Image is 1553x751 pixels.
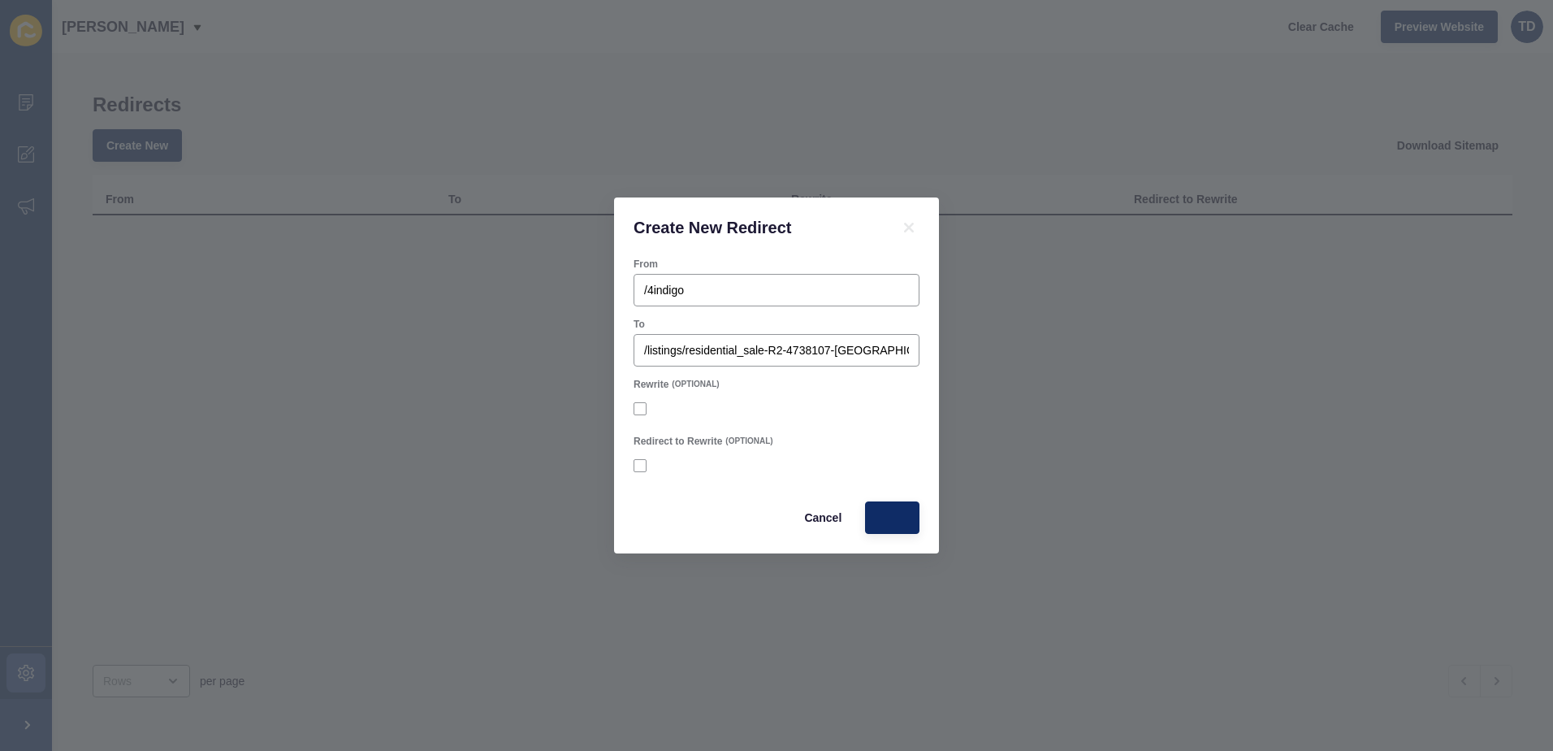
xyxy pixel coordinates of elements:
button: Cancel [790,501,855,534]
label: From [634,258,658,271]
label: To [634,318,645,331]
span: (OPTIONAL) [725,436,772,447]
h1: Create New Redirect [634,217,879,238]
label: Redirect to Rewrite [634,435,722,448]
span: (OPTIONAL) [672,379,719,390]
span: Cancel [804,510,841,526]
label: Rewrite [634,378,668,391]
